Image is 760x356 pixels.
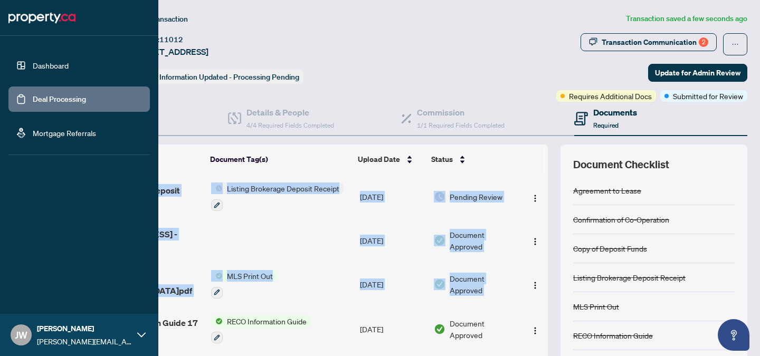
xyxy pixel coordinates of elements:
img: logo [8,9,75,26]
img: Document Status [434,278,445,290]
span: 1/1 Required Fields Completed [417,121,505,129]
img: Logo [531,237,539,246]
span: Document Checklist [573,157,669,172]
span: Submitted for Review [673,90,743,102]
img: Status Icon [211,182,223,194]
td: [DATE] [356,174,430,219]
img: Logo [531,281,539,290]
span: JW [15,328,27,342]
span: View Transaction [131,14,188,24]
div: RECO Information Guide [573,330,653,341]
div: Agreement to Lease [573,185,641,196]
button: Transaction Communication2 [581,33,717,51]
td: [DATE] [356,219,430,262]
a: Mortgage Referrals [33,128,96,138]
div: Copy of Deposit Funds [573,243,647,254]
img: Logo [531,326,539,335]
a: Dashboard [33,61,69,70]
button: Logo [527,232,544,249]
td: [DATE] [356,307,430,352]
img: Status Icon [211,270,223,282]
button: Open asap [718,319,749,351]
h4: Documents [593,106,637,119]
span: ellipsis [731,41,739,48]
th: Status [427,145,519,174]
button: Logo [527,188,544,205]
span: Status [431,153,453,165]
div: Status: [131,70,303,84]
span: Document Approved [450,273,518,296]
span: [STREET_ADDRESS] [131,45,208,58]
th: Document Tag(s) [206,145,354,174]
article: Transaction saved a few seconds ago [626,13,747,25]
span: RECO Information Guide [223,315,311,327]
th: Upload Date [354,145,427,174]
button: Status IconListing Brokerage Deposit Receipt [211,182,344,211]
span: 11012 [159,35,183,44]
span: Listing Brokerage Deposit Receipt [223,182,344,194]
button: Status IconMLS Print Out [211,270,277,299]
div: Confirmation of Co-Operation [573,214,669,225]
img: Status Icon [211,315,223,327]
span: Information Updated - Processing Pending [159,72,299,82]
div: MLS Print Out [573,301,619,312]
img: Document Status [434,235,445,246]
span: [PERSON_NAME][EMAIL_ADDRESS][DOMAIN_NAME] [37,335,132,347]
span: Update for Admin Review [655,64,740,81]
div: Transaction Communication [602,34,708,51]
div: Listing Brokerage Deposit Receipt [573,272,686,283]
h4: Details & People [246,106,334,119]
img: Logo [531,194,539,203]
h4: Commission [417,106,505,119]
img: Document Status [434,323,445,335]
button: Update for Admin Review [648,64,747,82]
span: Pending Review [450,191,502,203]
span: MLS Print Out [223,270,277,282]
span: [PERSON_NAME] [37,323,132,334]
button: Logo [527,276,544,293]
span: Document Approved [450,229,518,252]
span: Required [593,121,619,129]
button: Status IconRECO Information Guide [211,315,311,344]
span: Document Approved [450,317,518,341]
span: Upload Date [358,153,400,165]
a: Deal Processing [33,94,86,104]
button: Logo [527,321,544,338]
td: [DATE] [356,262,430,307]
span: Requires Additional Docs [569,90,652,102]
span: 4/4 Required Fields Completed [246,121,334,129]
img: Document Status [434,191,445,203]
div: 2 [699,37,708,47]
